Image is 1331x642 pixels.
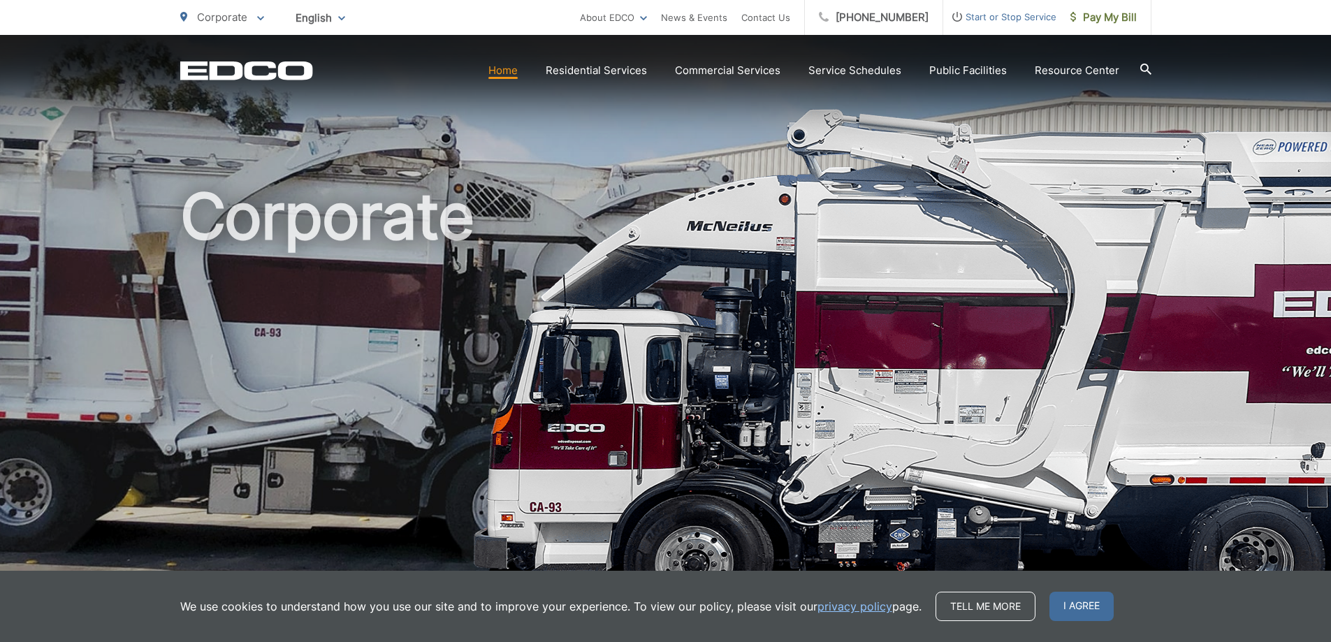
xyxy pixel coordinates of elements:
[1049,592,1114,621] span: I agree
[180,182,1151,624] h1: Corporate
[580,9,647,26] a: About EDCO
[180,598,922,615] p: We use cookies to understand how you use our site and to improve your experience. To view our pol...
[1070,9,1137,26] span: Pay My Bill
[661,9,727,26] a: News & Events
[675,62,780,79] a: Commercial Services
[936,592,1035,621] a: Tell me more
[488,62,518,79] a: Home
[180,61,313,80] a: EDCD logo. Return to the homepage.
[546,62,647,79] a: Residential Services
[817,598,892,615] a: privacy policy
[1035,62,1119,79] a: Resource Center
[929,62,1007,79] a: Public Facilities
[197,10,247,24] span: Corporate
[285,6,356,30] span: English
[741,9,790,26] a: Contact Us
[808,62,901,79] a: Service Schedules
